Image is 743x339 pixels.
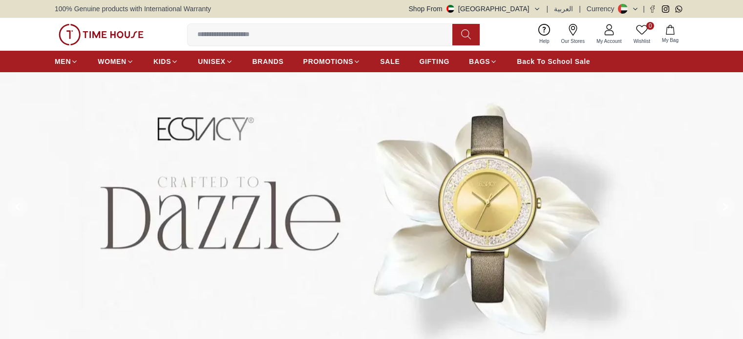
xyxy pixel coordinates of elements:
[630,38,654,45] span: Wishlist
[55,53,78,70] a: MEN
[303,57,354,66] span: PROMOTIONS
[587,4,618,14] div: Currency
[535,38,553,45] span: Help
[55,4,211,14] span: 100% Genuine products with International Warranty
[419,57,449,66] span: GIFTING
[198,57,225,66] span: UNISEX
[533,22,555,47] a: Help
[98,57,127,66] span: WOMEN
[409,4,541,14] button: Shop From[GEOGRAPHIC_DATA]
[579,4,581,14] span: |
[517,53,590,70] a: Back To School Sale
[380,53,400,70] a: SALE
[153,57,171,66] span: KIDS
[98,53,134,70] a: WOMEN
[557,38,589,45] span: Our Stores
[303,53,361,70] a: PROMOTIONS
[547,4,549,14] span: |
[55,57,71,66] span: MEN
[380,57,400,66] span: SALE
[59,24,144,45] img: ...
[643,4,645,14] span: |
[253,53,284,70] a: BRANDS
[649,5,656,13] a: Facebook
[419,53,449,70] a: GIFTING
[662,5,669,13] a: Instagram
[646,22,654,30] span: 0
[469,53,497,70] a: BAGS
[628,22,656,47] a: 0Wishlist
[658,37,682,44] span: My Bag
[517,57,590,66] span: Back To School Sale
[555,22,591,47] a: Our Stores
[446,5,454,13] img: United Arab Emirates
[593,38,626,45] span: My Account
[656,23,684,46] button: My Bag
[198,53,233,70] a: UNISEX
[554,4,573,14] button: العربية
[153,53,178,70] a: KIDS
[675,5,682,13] a: Whatsapp
[469,57,490,66] span: BAGS
[253,57,284,66] span: BRANDS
